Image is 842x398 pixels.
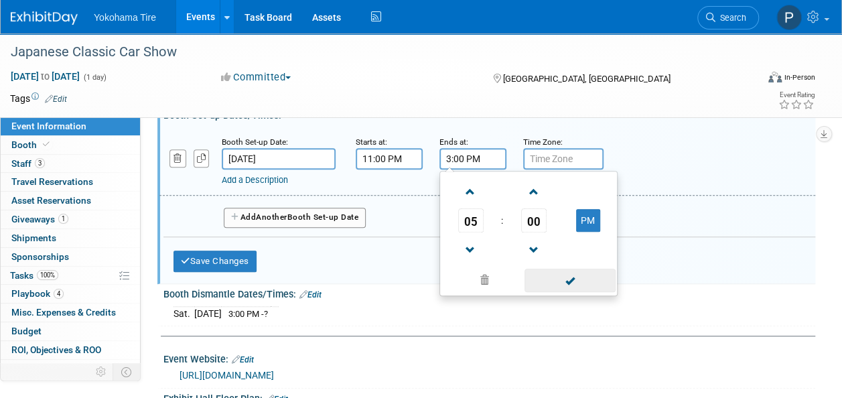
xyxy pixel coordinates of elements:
td: : [498,208,506,233]
a: Staff3 [1,155,140,173]
a: Sponsorships [1,248,140,266]
span: Booth [11,139,52,150]
span: Yokohama Tire [94,12,156,23]
div: In-Person [784,72,815,82]
a: Tasks100% [1,267,140,285]
span: ? [264,309,268,319]
span: Sponsorships [11,251,69,262]
a: Done [524,272,616,291]
td: Sat. [173,307,194,321]
button: Save Changes [173,251,257,272]
input: Time Zone [523,148,604,170]
span: ROI, Objectives & ROO [11,344,101,355]
a: Giveaways1 [1,210,140,228]
span: Tasks [10,270,58,281]
span: Another [256,212,287,222]
a: Edit [45,94,67,104]
a: Shipments [1,229,140,247]
button: PM [576,209,600,232]
a: Add a Description [222,175,288,185]
a: Budget [1,322,140,340]
span: [DATE] [DATE] [10,70,80,82]
a: [URL][DOMAIN_NAME] [180,370,274,381]
small: Starts at: [356,137,387,147]
span: 4 [54,289,64,299]
span: 1 [58,214,68,224]
td: Tags [10,92,67,105]
a: Edit [232,355,254,364]
input: End Time [439,148,506,170]
input: Date [222,148,336,170]
a: Asset Reservations [1,192,140,210]
span: Pick Minute [521,208,547,233]
div: Event Website: [163,349,815,367]
button: Committed [216,70,296,84]
a: Decrement Hour [458,233,484,267]
span: Event Information [11,121,86,131]
img: Format-Inperson.png [768,72,782,82]
span: Shipments [11,233,56,243]
a: Misc. Expenses & Credits [1,304,140,322]
span: Attachments [11,363,65,374]
span: (1 day) [82,73,107,82]
span: Misc. Expenses & Credits [11,307,116,318]
img: ExhibitDay [11,11,78,25]
span: Search [715,13,746,23]
td: [DATE] [194,307,222,321]
span: [GEOGRAPHIC_DATA], [GEOGRAPHIC_DATA] [503,74,671,84]
div: Event Rating [778,92,815,98]
small: Time Zone: [523,137,563,147]
a: Attachments [1,360,140,378]
i: Booth reservation complete [43,141,50,148]
span: to [39,71,52,82]
a: Decrement Minute [521,233,547,267]
td: Personalize Event Tab Strip [90,363,113,381]
td: Toggle Event Tabs [113,363,141,381]
small: Ends at: [439,137,468,147]
span: Giveaways [11,214,68,224]
img: Paris Hull [776,5,802,30]
span: Budget [11,326,42,336]
span: 3 [35,158,45,168]
a: Search [697,6,759,29]
a: Clear selection [443,271,526,290]
span: 100% [37,270,58,280]
button: AddAnotherBooth Set-up Date [224,208,366,228]
a: Event Information [1,117,140,135]
span: Pick Hour [458,208,484,233]
span: Asset Reservations [11,195,91,206]
a: Edit [299,290,322,300]
a: Increment Hour [458,174,484,208]
span: Staff [11,158,45,169]
a: Increment Minute [521,174,547,208]
span: Playbook [11,288,64,299]
small: Booth Set-up Date: [222,137,288,147]
div: Japanese Classic Car Show [6,40,746,64]
a: ROI, Objectives & ROO [1,341,140,359]
input: Start Time [356,148,423,170]
a: Travel Reservations [1,173,140,191]
div: Booth Dismantle Dates/Times: [163,284,815,302]
a: Playbook4 [1,285,140,303]
span: 3:00 PM - [228,309,268,319]
a: Booth [1,136,140,154]
span: Travel Reservations [11,176,93,187]
div: Event Format [698,70,815,90]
